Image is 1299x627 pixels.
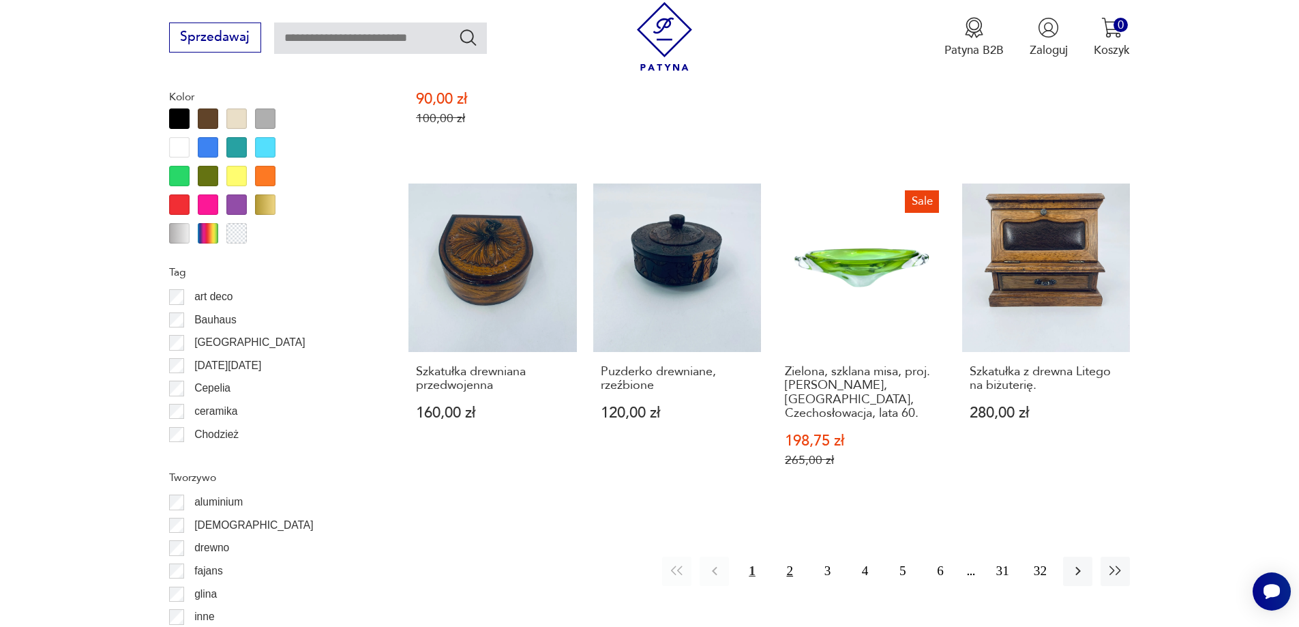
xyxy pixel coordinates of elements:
p: Ćmielów [194,448,235,466]
p: Zaloguj [1030,42,1068,58]
p: Cepelia [194,379,230,397]
p: [DEMOGRAPHIC_DATA] [194,516,313,534]
p: Chodzież [194,426,239,443]
img: Ikona koszyka [1101,17,1122,38]
a: SaleZielona, szklana misa, proj. J. Broz, Skrdlovice, Czechosłowacja, lata 60.Zielona, szklana mi... [777,184,946,499]
button: 0Koszyk [1094,17,1130,58]
p: [GEOGRAPHIC_DATA] [194,334,305,351]
button: 2 [775,557,805,586]
p: inne [194,608,214,626]
p: art deco [194,288,233,306]
h3: Puzderko drewniane, rzeźbione [601,365,754,393]
p: 198,75 zł [785,434,938,448]
div: 0 [1114,18,1128,32]
a: Sprzedawaj [169,33,261,44]
button: 32 [1026,557,1055,586]
img: Ikona medalu [964,17,985,38]
h3: Szkatułka drewniana przedwojenna [416,365,569,393]
p: fajans [194,562,223,580]
img: Ikonka użytkownika [1038,17,1059,38]
p: Tag [169,263,370,281]
p: Patyna B2B [944,42,1004,58]
p: Koszyk [1094,42,1130,58]
p: drewno [194,539,229,557]
h3: Kryształowa szkatuła muszla, [PERSON_NAME] [PERSON_NAME], [GEOGRAPHIC_DATA], lata 80. [416,9,569,78]
button: 5 [888,557,917,586]
a: Ikona medaluPatyna B2B [944,17,1004,58]
a: Puzderko drewniane, rzeźbionePuzderko drewniane, rzeźbione120,00 zł [593,184,762,499]
button: 6 [925,557,955,586]
button: Szukaj [458,27,478,47]
p: [DATE][DATE] [194,357,261,375]
p: 160,00 zł [416,406,569,420]
p: Tworzywo [169,469,370,486]
button: Sprzedawaj [169,23,261,53]
p: ceramika [194,403,237,420]
p: 100,00 zł [416,111,569,126]
button: 31 [988,557,1017,586]
button: 1 [737,557,766,586]
button: Zaloguj [1030,17,1068,58]
p: Bauhaus [194,311,237,329]
p: aluminium [194,493,243,511]
iframe: Smartsupp widget button [1253,572,1291,611]
h3: Zielona, szklana misa, proj. [PERSON_NAME], [GEOGRAPHIC_DATA], Czechosłowacja, lata 60. [785,365,938,421]
p: 280,00 zł [970,406,1123,420]
button: Patyna B2B [944,17,1004,58]
h3: Szkatułka z drewna Litego na biżuterię. [970,365,1123,393]
p: 265,00 zł [785,453,938,467]
p: 90,00 zł [416,92,569,106]
a: Szkatułka drewniana przedwojennaSzkatułka drewniana przedwojenna160,00 zł [408,184,577,499]
p: 120,00 zł [601,406,754,420]
button: 4 [850,557,880,586]
button: 3 [813,557,842,586]
p: glina [194,585,217,603]
img: Patyna - sklep z meblami i dekoracjami vintage [630,2,699,71]
a: Szkatułka z drewna Litego na biżuterię.Szkatułka z drewna Litego na biżuterię.280,00 zł [962,184,1131,499]
p: Kolor [169,88,370,106]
